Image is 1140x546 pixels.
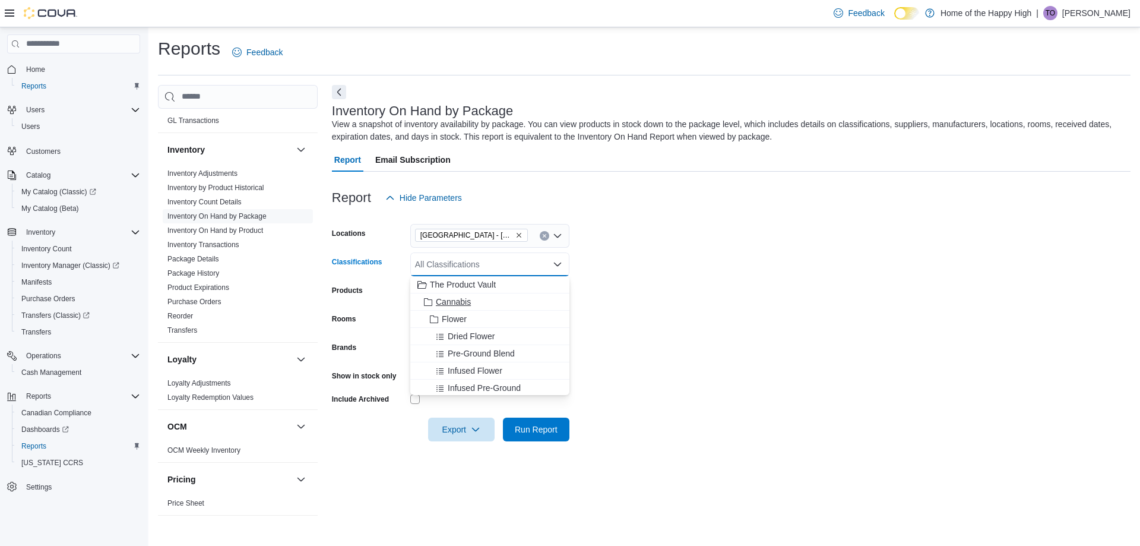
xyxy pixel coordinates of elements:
button: Open list of options [553,231,562,241]
a: Purchase Orders [17,292,80,306]
button: Catalog [2,167,145,184]
span: Feedback [848,7,884,19]
span: OCM Weekly Inventory [167,446,240,455]
span: Hide Parameters [400,192,462,204]
nav: Complex example [7,56,140,526]
a: Settings [21,480,56,494]
span: Sherwood Park - Wye Road - Fire & Flower [415,229,528,242]
span: My Catalog (Classic) [21,187,96,197]
a: Inventory Manager (Classic) [17,258,124,273]
button: Inventory Count [12,241,145,257]
button: OCM [167,421,292,433]
span: Reports [17,439,140,453]
span: Inventory [21,225,140,239]
button: The Product Vault [410,276,569,293]
a: Loyalty Redemption Values [167,393,254,402]
button: Cash Management [12,364,145,381]
button: Reports [12,438,145,455]
h3: Report [332,191,371,205]
button: Inventory [2,224,145,241]
a: Home [21,62,50,77]
a: Inventory Count [17,242,77,256]
span: Dashboards [17,422,140,437]
span: Manifests [17,275,140,289]
span: My Catalog (Classic) [17,185,140,199]
span: My Catalog (Beta) [21,204,79,213]
span: Operations [21,349,140,363]
a: Users [17,119,45,134]
span: Transfers (Classic) [21,311,90,320]
span: Manifests [21,277,52,287]
a: Inventory Transactions [167,241,239,249]
button: Manifests [12,274,145,291]
span: Inventory Manager (Classic) [17,258,140,273]
a: Transfers (Classic) [12,307,145,324]
span: Transfers [21,327,51,337]
span: Reorder [167,311,193,321]
button: Inventory [21,225,60,239]
img: Cova [24,7,77,19]
button: Flower [410,311,569,328]
label: Locations [332,229,366,238]
div: Finance [158,99,318,132]
div: OCM [158,443,318,462]
a: Package Details [167,255,219,263]
p: [PERSON_NAME] [1062,6,1130,20]
button: Hide Parameters [381,186,467,210]
button: Next [332,85,346,99]
span: Email Subscription [375,148,451,172]
span: Inventory Count [17,242,140,256]
a: Inventory On Hand by Package [167,212,267,220]
a: Inventory On Hand by Product [167,226,263,235]
span: Loyalty Redemption Values [167,393,254,402]
span: Inventory Transactions [167,240,239,250]
div: Inventory [158,166,318,342]
button: Reports [21,389,56,403]
span: Reports [21,81,46,91]
span: Purchase Orders [17,292,140,306]
span: Reports [21,441,46,451]
button: Settings [2,478,145,495]
span: Inventory Manager (Classic) [21,261,119,270]
span: Pre-Ground Blend [448,348,515,359]
button: Users [12,118,145,135]
a: Price Sheet [167,499,204,507]
button: Close list of options [553,260,562,269]
span: [US_STATE] CCRS [21,458,83,468]
span: Purchase Orders [167,297,221,307]
button: Infused Flower [410,362,569,380]
span: Transfers [17,325,140,339]
h1: Reports [158,37,220,61]
span: Purchase Orders [21,294,75,304]
h3: Loyalty [167,354,197,365]
a: [US_STATE] CCRS [17,456,88,470]
div: View a snapshot of inventory availability by package. You can view products in stock down to the ... [332,118,1125,143]
h3: Inventory On Hand by Package [332,104,514,118]
span: Flower [442,313,467,325]
label: Products [332,286,363,295]
button: Clear input [540,231,549,241]
span: Feedback [246,46,283,58]
span: Inventory Count Details [167,197,242,207]
span: Export [435,418,487,441]
div: Loyalty [158,376,318,409]
span: Price Sheet [167,498,204,508]
label: Classifications [332,257,382,267]
button: Customers [2,142,145,159]
span: The Product Vault [430,279,496,291]
a: My Catalog (Classic) [17,185,101,199]
button: Operations [2,348,145,364]
span: Package Details [167,254,219,264]
button: Users [2,102,145,118]
span: Inventory On Hand by Package [167,212,267,221]
a: Inventory by Product Historical [167,184,264,192]
span: Inventory Adjustments [167,169,237,178]
a: Inventory Count Details [167,198,242,206]
span: Reports [26,392,51,401]
span: Infused Flower [448,365,502,377]
span: Reports [17,79,140,93]
a: GL Transactions [167,116,219,125]
span: Transfers [167,326,197,335]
